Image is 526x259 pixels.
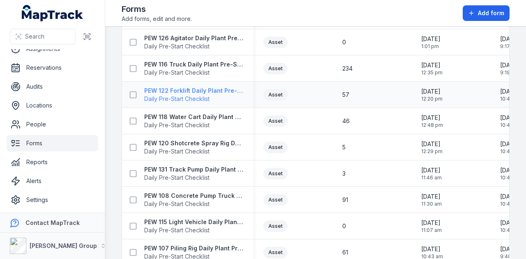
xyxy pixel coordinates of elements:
span: 9:19 am [500,69,519,76]
span: [DATE] [421,35,441,43]
span: [DATE] [421,114,443,122]
span: 3 [342,170,346,178]
span: 11:46 am [421,174,442,181]
strong: PEW 107 Piling Rig Daily Plant Pre-Start Checklist [144,244,244,252]
span: 46 [342,117,350,125]
a: PEW 116 Truck Daily Plant Pre-Start ChecklistDaily Pre-Start Checklist [144,60,244,77]
a: PEW 118 Water Cart Daily Plant Pre-Start ChecklistDaily Pre-Start Checklist [144,113,244,129]
span: [DATE] [421,193,442,201]
time: 04/11/2024, 11:46:58 am [421,166,442,181]
strong: PEW 115 Light Vehicle Daily Plant Pre-Start Checklist [144,218,244,226]
a: PEW 122 Forklift Daily Plant Pre-Start ChecklistDaily Pre-Start Checklist [144,87,244,103]
time: 11/07/2025, 10:42:05 am [500,87,521,102]
time: 11/07/2025, 10:46:45 am [500,219,522,234]
span: [DATE] [500,193,521,201]
strong: PEW 131 Track Pump Daily Plant Pre-Start [144,165,244,174]
strong: PEW 120 Shotcrete Spray Rig Daily Plant Pre-Start Checklist [144,139,244,147]
span: 0 [342,222,346,230]
button: Add form [463,5,510,21]
a: Forms [7,135,98,151]
span: Daily Pre-Start Checklist [144,121,244,129]
a: Reservations [7,60,98,76]
span: Search [25,32,44,41]
a: People [7,116,98,133]
span: Daily Pre-Start Checklist [144,174,244,182]
strong: PEW 118 Water Cart Daily Plant Pre-Start Checklist [144,113,244,121]
span: [DATE] [500,245,520,253]
time: 11/07/2025, 10:45:43 am [500,193,521,207]
span: Add forms, edit and more. [122,15,192,23]
a: PEW 108 Concrete Pump Truck Daily Plant Pre-Start ChecklistDaily Pre-Start Checklist [144,192,244,208]
time: 08/11/2024, 12:35:40 pm [421,61,443,76]
strong: PEW 116 Truck Daily Plant Pre-Start Checklist [144,60,244,69]
span: 12:48 pm [421,122,443,128]
span: [DATE] [421,140,443,148]
h2: Forms [122,3,192,15]
span: [DATE] [421,166,442,174]
span: Daily Pre-Start Checklist [144,42,244,50]
time: 04/11/2024, 11:07:34 am [421,219,442,234]
a: Alerts [7,173,98,189]
div: Asset [263,63,288,74]
div: Asset [263,37,288,48]
div: Asset [263,194,288,206]
span: 10:42 am [500,96,521,102]
span: 9:17 am [500,43,519,50]
a: PEW 120 Shotcrete Spray Rig Daily Plant Pre-Start ChecklistDaily Pre-Start Checklist [144,139,244,156]
button: Search [10,29,76,44]
span: [DATE] [421,219,442,227]
span: 57 [342,91,349,99]
div: Asset [263,247,288,258]
span: [DATE] [500,114,522,122]
span: 10:44 am [500,174,522,181]
time: 04/11/2024, 11:30:34 am [421,193,442,207]
a: Locations [7,97,98,114]
span: Daily Pre-Start Checklist [144,147,244,156]
div: Asset [263,89,288,101]
div: Asset [263,142,288,153]
div: Asset [263,220,288,232]
a: Reports [7,154,98,170]
strong: Contact MapTrack [25,219,80,226]
span: 10:46 am [500,227,522,234]
span: [DATE] [421,245,443,253]
time: 08/11/2024, 1:01:17 pm [421,35,441,50]
span: 10:43 am [500,122,522,128]
strong: [PERSON_NAME] Group [30,242,97,249]
span: Daily Pre-Start Checklist [144,69,244,77]
span: [DATE] [421,87,443,96]
span: Daily Pre-Start Checklist [144,95,244,103]
span: 91 [342,196,348,204]
span: 10:43 am [500,148,522,155]
time: 11/08/2025, 9:17:08 am [500,35,519,50]
span: 1:01 pm [421,43,441,50]
div: Asset [263,168,288,179]
time: 04/11/2024, 12:48:18 pm [421,114,443,128]
span: Add form [478,9,504,17]
time: 11/08/2025, 9:19:57 am [500,61,519,76]
span: 12:20 pm [421,96,443,102]
span: [DATE] [500,61,519,69]
span: [DATE] [421,61,443,69]
span: 0 [342,38,346,46]
span: [DATE] [500,35,519,43]
span: 12:35 pm [421,69,443,76]
time: 11/07/2025, 10:44:56 am [500,166,522,181]
span: 5 [342,143,346,151]
span: [DATE] [500,87,521,96]
span: 10:45 am [500,201,521,207]
time: 04/11/2024, 12:29:29 pm [421,140,443,155]
time: 11/07/2025, 10:43:02 am [500,114,522,128]
span: 234 [342,64,353,73]
a: MapTrack [22,5,83,21]
span: [DATE] [500,140,522,148]
strong: PEW 126 Agitator Daily Plant Pre-Start [144,34,244,42]
a: Audits [7,78,98,95]
time: 08/11/2024, 12:20:25 pm [421,87,443,102]
span: [DATE] [500,219,522,227]
span: 12:29 pm [421,148,443,155]
span: 61 [342,248,348,257]
div: Asset [263,115,288,127]
span: Daily Pre-Start Checklist [144,200,244,208]
a: PEW 131 Track Pump Daily Plant Pre-StartDaily Pre-Start Checklist [144,165,244,182]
